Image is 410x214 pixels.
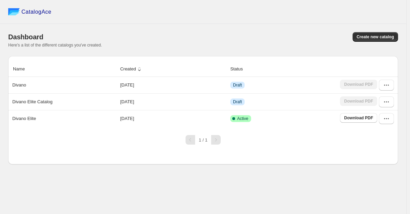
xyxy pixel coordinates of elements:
span: Dashboard [8,33,43,41]
button: Created [119,63,144,76]
span: Draft [233,82,242,88]
td: [DATE] [118,77,228,93]
button: Create new catalog [353,32,398,42]
span: Active [237,116,248,121]
td: [DATE] [118,93,228,110]
span: Download PDF [344,115,373,121]
p: Divano Elite Catalog [12,98,53,105]
button: Name [12,63,33,76]
span: CatalogAce [22,9,52,15]
a: Download PDF [340,113,377,123]
span: 1 / 1 [199,137,207,143]
span: Draft [233,99,242,105]
td: [DATE] [118,110,228,127]
p: Divano [12,82,26,89]
button: Status [229,63,251,76]
span: Here's a list of the different catalogs you've created. [8,43,102,48]
p: Divano Elite [12,115,36,122]
img: catalog ace [8,8,20,15]
span: Create new catalog [357,34,394,40]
